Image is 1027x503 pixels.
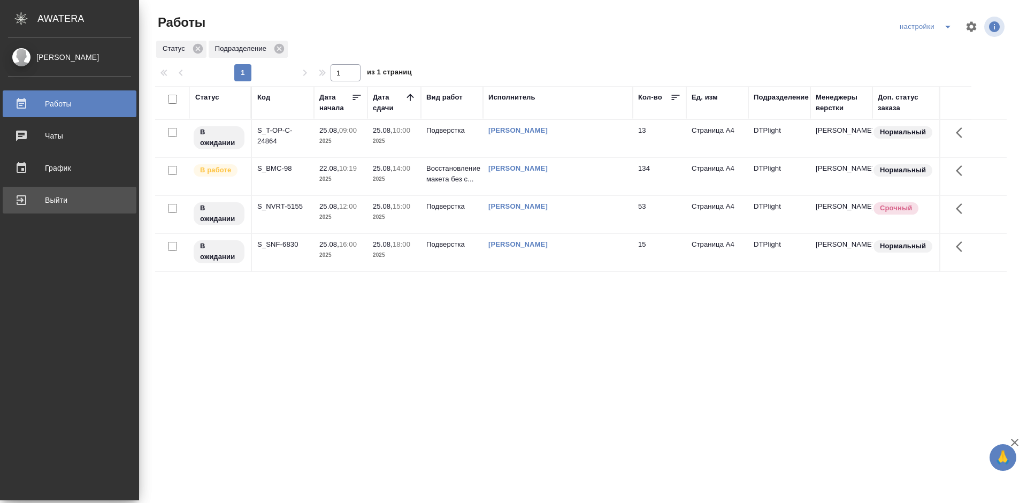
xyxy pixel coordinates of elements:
p: Подверстка [426,239,478,250]
p: Нормальный [880,241,926,251]
p: Срочный [880,203,912,214]
div: Исполнитель назначен, приступать к работе пока рано [193,239,246,264]
p: 10:19 [339,164,357,172]
td: Страница А4 [686,196,748,233]
p: 25.08, [373,202,393,210]
div: Выйти [8,192,131,208]
p: 2025 [373,250,416,261]
span: Настроить таблицу [959,14,984,40]
div: Статус [156,41,206,58]
div: Исполнитель [488,92,535,103]
p: Подразделение [215,43,270,54]
p: Статус [163,43,189,54]
p: 2025 [319,136,362,147]
a: [PERSON_NAME] [488,126,548,134]
a: Работы [3,90,136,117]
p: 25.08, [319,240,339,248]
td: Страница А4 [686,158,748,195]
div: Исполнитель выполняет работу [193,163,246,178]
p: Восстановление макета без с... [426,163,478,185]
div: split button [897,18,959,35]
p: 2025 [319,250,362,261]
p: [PERSON_NAME] [816,163,867,174]
p: [PERSON_NAME] [816,125,867,136]
button: Здесь прячутся важные кнопки [949,120,975,146]
div: Подразделение [209,41,288,58]
div: AWATERA [37,8,139,29]
a: Чаты [3,123,136,149]
p: Нормальный [880,127,926,138]
td: 15 [633,234,686,271]
p: 18:00 [393,240,410,248]
p: В ожидании [200,203,238,224]
p: Подверстка [426,201,478,212]
a: [PERSON_NAME] [488,164,548,172]
div: Дата сдачи [373,92,405,113]
div: Код [257,92,270,103]
td: 134 [633,158,686,195]
div: Доп. статус заказа [878,92,934,113]
p: В работе [200,165,231,176]
p: 2025 [373,136,416,147]
div: S_BMC-98 [257,163,309,174]
p: 2025 [319,212,362,223]
p: 15:00 [393,202,410,210]
div: [PERSON_NAME] [8,51,131,63]
a: График [3,155,136,181]
button: Здесь прячутся важные кнопки [949,158,975,184]
p: 25.08, [373,126,393,134]
span: Посмотреть информацию [984,17,1007,37]
p: 14:00 [393,164,410,172]
div: S_NVRT-5155 [257,201,309,212]
p: [PERSON_NAME] [816,239,867,250]
td: DTPlight [748,234,810,271]
div: Кол-во [638,92,662,103]
p: Подверстка [426,125,478,136]
a: [PERSON_NAME] [488,240,548,248]
p: [PERSON_NAME] [816,201,867,212]
a: [PERSON_NAME] [488,202,548,210]
span: Работы [155,14,205,31]
td: Страница А4 [686,234,748,271]
div: Чаты [8,128,131,144]
td: DTPlight [748,120,810,157]
div: S_T-OP-C-24864 [257,125,309,147]
p: 12:00 [339,202,357,210]
p: 09:00 [339,126,357,134]
p: В ожидании [200,241,238,262]
span: из 1 страниц [367,66,412,81]
div: Статус [195,92,219,103]
td: 53 [633,196,686,233]
div: Работы [8,96,131,112]
p: 22.08, [319,164,339,172]
p: 25.08, [373,164,393,172]
button: 🙏 [990,444,1016,471]
p: 2025 [373,212,416,223]
button: Здесь прячутся важные кнопки [949,234,975,260]
div: Подразделение [754,92,809,103]
td: Страница А4 [686,120,748,157]
td: DTPlight [748,196,810,233]
div: S_SNF-6830 [257,239,309,250]
p: 2025 [373,174,416,185]
p: 25.08, [373,240,393,248]
span: 🙏 [994,446,1012,469]
div: Менеджеры верстки [816,92,867,113]
p: 10:00 [393,126,410,134]
div: Дата начала [319,92,351,113]
div: Ед. изм [692,92,718,103]
p: Нормальный [880,165,926,176]
div: Вид работ [426,92,463,103]
td: DTPlight [748,158,810,195]
p: 25.08, [319,202,339,210]
button: Здесь прячутся важные кнопки [949,196,975,222]
div: График [8,160,131,176]
p: 16:00 [339,240,357,248]
p: 2025 [319,174,362,185]
a: Выйти [3,187,136,214]
td: 13 [633,120,686,157]
p: 25.08, [319,126,339,134]
p: В ожидании [200,127,238,148]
